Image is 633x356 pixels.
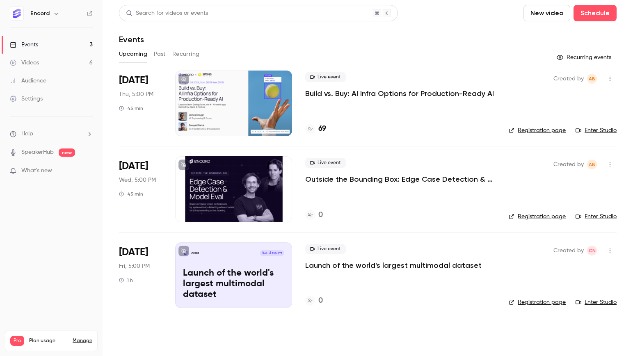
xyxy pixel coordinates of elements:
span: Annabel Benjamin [587,74,597,84]
span: Created by [553,74,584,84]
div: Aug 28 Thu, 5:00 PM (Europe/London) [119,71,162,136]
a: SpeakerHub [21,148,54,157]
a: 0 [305,295,323,306]
div: Search for videos or events [126,9,208,18]
h4: 69 [318,123,326,135]
div: Settings [10,95,43,103]
a: Manage [73,338,92,344]
span: AB [589,74,595,84]
a: Registration page [509,298,566,306]
span: [DATE] [119,160,148,173]
button: Recurring [172,48,200,61]
button: New video [523,5,570,21]
div: 45 min [119,191,143,197]
h4: 0 [318,210,323,221]
span: Plan usage [29,338,68,344]
a: Registration page [509,212,566,221]
span: Pro [10,336,24,346]
span: Live event [305,72,346,82]
div: 1 h [119,277,133,283]
a: Enter Studio [576,212,617,221]
a: 0 [305,210,323,221]
div: Sep 17 Wed, 5:00 PM (Europe/London) [119,156,162,222]
button: Recurring events [553,51,617,64]
p: Encord [191,251,199,255]
p: Launch of the world's largest multimodal dataset [183,268,284,300]
span: AB [589,160,595,169]
h4: 0 [318,295,323,306]
h1: Events [119,34,144,44]
a: Launch of the world's largest multimodal dataset [305,260,482,270]
div: 45 min [119,105,143,112]
li: help-dropdown-opener [10,130,93,138]
a: Enter Studio [576,126,617,135]
span: Live event [305,244,346,254]
span: Help [21,130,33,138]
span: [DATE] 5:00 PM [260,250,284,256]
iframe: Noticeable Trigger [83,167,93,175]
div: Audience [10,77,46,85]
span: What's new [21,167,52,175]
a: Build vs. Buy: AI Infra Options for Production-Ready AI [305,89,494,98]
span: [DATE] [119,246,148,259]
span: Created by [553,160,584,169]
h6: Encord [30,9,50,18]
a: 69 [305,123,326,135]
div: Videos [10,59,39,67]
a: Registration page [509,126,566,135]
button: Schedule [574,5,617,21]
div: Events [10,41,38,49]
span: Wed, 5:00 PM [119,176,156,184]
span: CN [589,246,596,256]
a: Launch of the world's largest multimodal datasetEncord[DATE] 5:00 PMLaunch of the world's largest... [175,242,292,308]
div: Sep 26 Fri, 5:00 PM (Europe/London) [119,242,162,308]
span: Annabel Benjamin [587,160,597,169]
a: Enter Studio [576,298,617,306]
span: Fri, 5:00 PM [119,262,150,270]
span: Thu, 5:00 PM [119,90,153,98]
button: Upcoming [119,48,147,61]
span: new [59,148,75,157]
a: Outside the Bounding Box: Edge Case Detection & Model Eval [305,174,496,184]
img: Encord [10,7,23,20]
span: Live event [305,158,346,168]
button: Past [154,48,166,61]
span: Chloe Noble [587,246,597,256]
span: [DATE] [119,74,148,87]
span: Created by [553,246,584,256]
